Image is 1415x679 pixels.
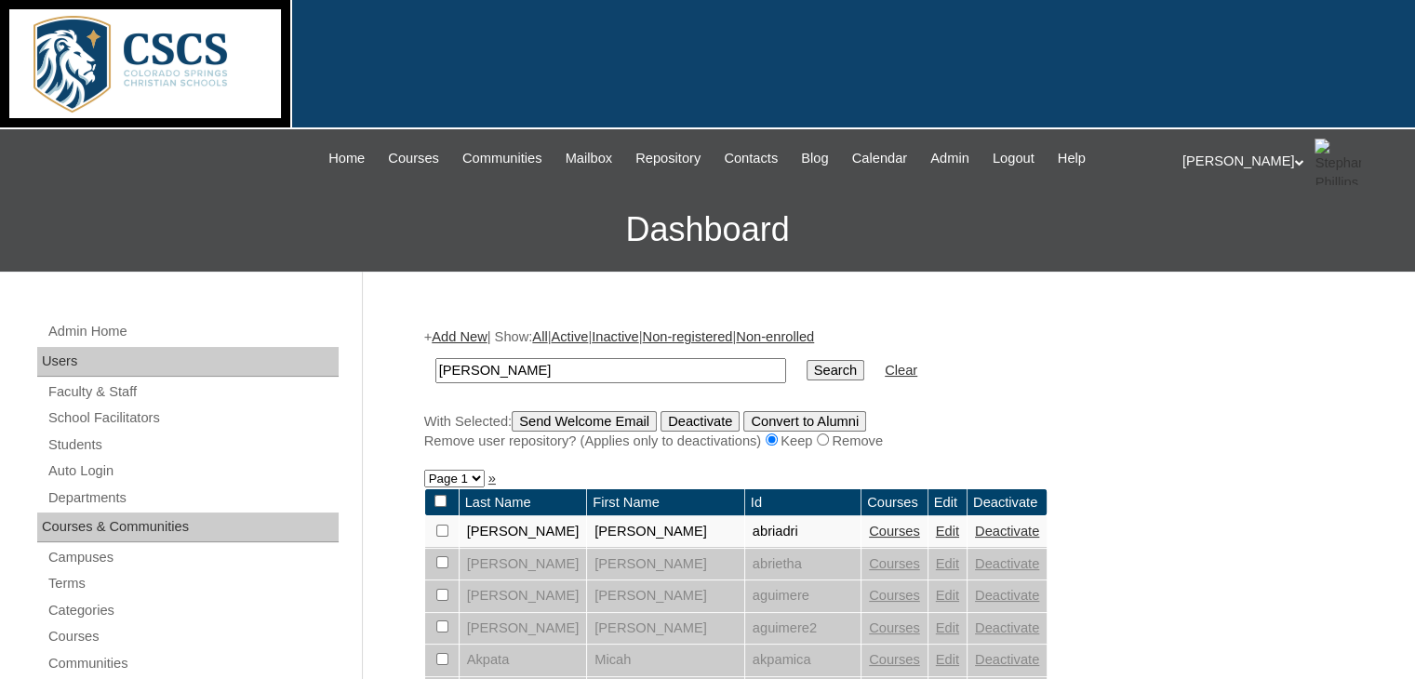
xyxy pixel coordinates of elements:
[424,411,1345,451] div: With Selected:
[1048,148,1095,169] a: Help
[745,489,861,516] td: Id
[843,148,916,169] a: Calendar
[642,329,732,344] a: Non-registered
[801,148,828,169] span: Blog
[852,148,907,169] span: Calendar
[626,148,710,169] a: Repository
[983,148,1044,169] a: Logout
[936,588,959,603] a: Edit
[532,329,547,344] a: All
[9,9,281,118] img: logo-white.png
[460,516,587,548] td: [PERSON_NAME]
[328,148,365,169] span: Home
[928,489,967,516] td: Edit
[807,360,864,380] input: Search
[47,459,339,483] a: Auto Login
[587,516,744,548] td: [PERSON_NAME]
[9,188,1406,272] h3: Dashboard
[592,329,639,344] a: Inactive
[745,613,861,645] td: aguimere2
[551,329,588,344] a: Active
[1182,139,1396,185] div: [PERSON_NAME]
[587,613,744,645] td: [PERSON_NAME]
[47,433,339,457] a: Students
[745,549,861,580] td: abrietha
[460,549,587,580] td: [PERSON_NAME]
[869,588,920,603] a: Courses
[453,148,552,169] a: Communities
[714,148,787,169] a: Contacts
[319,148,374,169] a: Home
[435,358,786,383] input: Search
[47,625,339,648] a: Courses
[424,432,1345,451] div: Remove user repository? (Applies only to deactivations) Keep Remove
[885,363,917,378] a: Clear
[792,148,837,169] a: Blog
[512,411,657,432] input: Send Welcome Email
[1058,148,1086,169] span: Help
[587,549,744,580] td: [PERSON_NAME]
[975,556,1039,571] a: Deactivate
[47,406,339,430] a: School Facilitators
[975,652,1039,667] a: Deactivate
[1315,139,1361,185] img: Stephanie Phillips
[460,489,587,516] td: Last Name
[635,148,701,169] span: Repository
[556,148,622,169] a: Mailbox
[488,471,496,486] a: »
[968,489,1047,516] td: Deactivate
[462,148,542,169] span: Communities
[975,620,1039,635] a: Deactivate
[460,645,587,676] td: Akpata
[47,572,339,595] a: Terms
[566,148,613,169] span: Mailbox
[936,652,959,667] a: Edit
[47,546,339,569] a: Campuses
[745,580,861,612] td: aguimere
[869,620,920,635] a: Courses
[869,652,920,667] a: Courses
[936,524,959,539] a: Edit
[921,148,979,169] a: Admin
[724,148,778,169] span: Contacts
[745,645,861,676] td: akpamica
[861,489,928,516] td: Courses
[47,486,339,510] a: Departments
[460,580,587,612] td: [PERSON_NAME]
[736,329,814,344] a: Non-enrolled
[587,645,744,676] td: Micah
[47,320,339,343] a: Admin Home
[47,599,339,622] a: Categories
[432,329,487,344] a: Add New
[745,516,861,548] td: abriadri
[37,347,339,377] div: Users
[936,556,959,571] a: Edit
[424,327,1345,450] div: + | Show: | | | |
[930,148,969,169] span: Admin
[936,620,959,635] a: Edit
[975,588,1039,603] a: Deactivate
[587,580,744,612] td: [PERSON_NAME]
[869,556,920,571] a: Courses
[47,652,339,675] a: Communities
[743,411,866,432] input: Convert to Alumni
[47,380,339,404] a: Faculty & Staff
[379,148,448,169] a: Courses
[587,489,744,516] td: First Name
[993,148,1035,169] span: Logout
[460,613,587,645] td: [PERSON_NAME]
[661,411,740,432] input: Deactivate
[869,524,920,539] a: Courses
[975,524,1039,539] a: Deactivate
[37,513,339,542] div: Courses & Communities
[388,148,439,169] span: Courses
